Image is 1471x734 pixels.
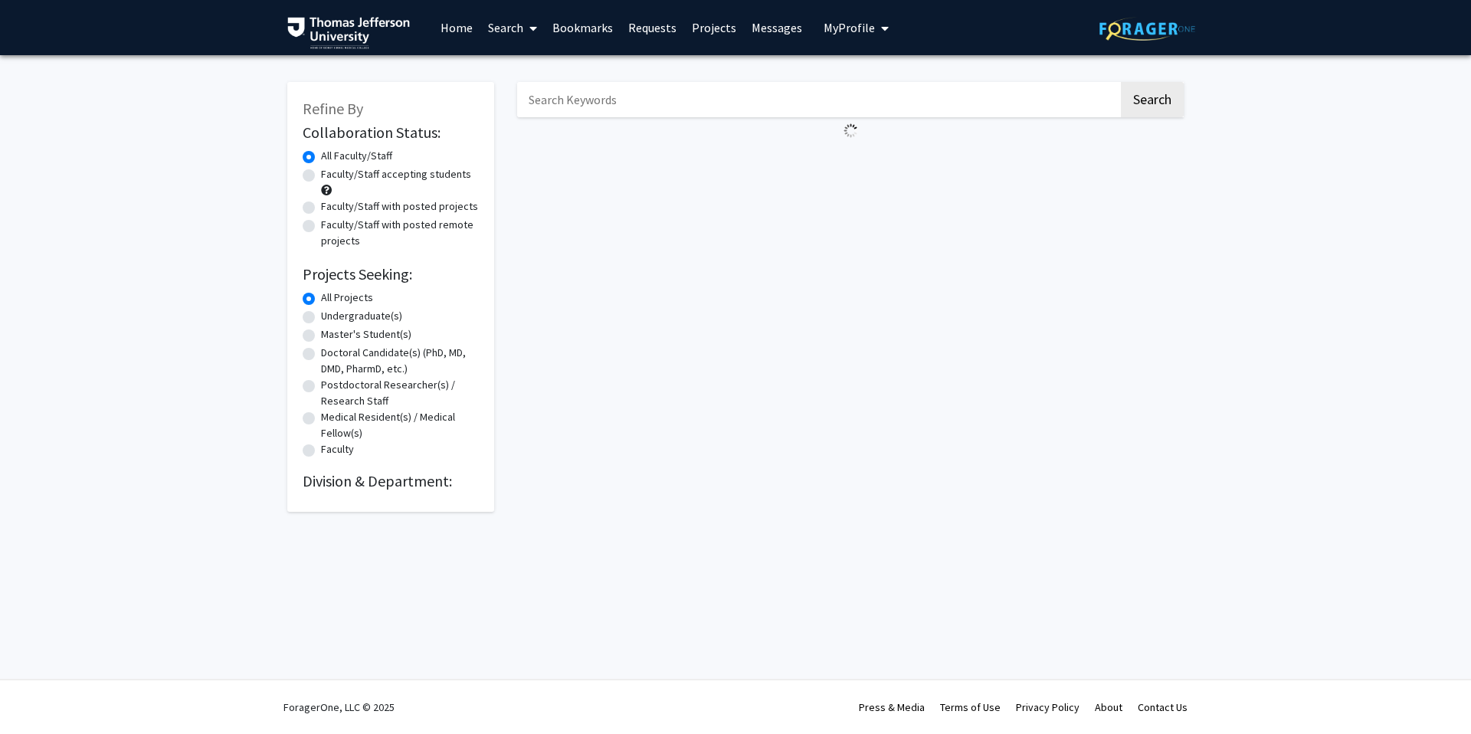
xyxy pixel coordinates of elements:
a: Press & Media [859,700,925,714]
a: Home [433,1,480,54]
a: Requests [621,1,684,54]
label: Undergraduate(s) [321,308,402,324]
nav: Page navigation [517,144,1184,179]
label: Faculty/Staff accepting students [321,166,471,182]
a: Privacy Policy [1016,700,1079,714]
a: Contact Us [1138,700,1188,714]
label: All Projects [321,290,373,306]
h2: Projects Seeking: [303,265,479,283]
div: ForagerOne, LLC © 2025 [283,680,395,734]
img: Loading [837,117,864,144]
a: About [1095,700,1122,714]
span: Refine By [303,99,363,118]
label: Faculty [321,441,354,457]
h2: Collaboration Status: [303,123,479,142]
a: Terms of Use [940,700,1001,714]
button: Search [1121,82,1184,117]
span: My Profile [824,20,875,35]
img: Thomas Jefferson University Logo [287,17,410,49]
input: Search Keywords [517,82,1119,117]
label: Postdoctoral Researcher(s) / Research Staff [321,377,479,409]
a: Bookmarks [545,1,621,54]
a: Projects [684,1,744,54]
img: ForagerOne Logo [1099,17,1195,41]
a: Search [480,1,545,54]
label: Doctoral Candidate(s) (PhD, MD, DMD, PharmD, etc.) [321,345,479,377]
label: Faculty/Staff with posted remote projects [321,217,479,249]
a: Messages [744,1,810,54]
label: Medical Resident(s) / Medical Fellow(s) [321,409,479,441]
h2: Division & Department: [303,472,479,490]
label: Faculty/Staff with posted projects [321,198,478,215]
label: All Faculty/Staff [321,148,392,164]
label: Master's Student(s) [321,326,411,342]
